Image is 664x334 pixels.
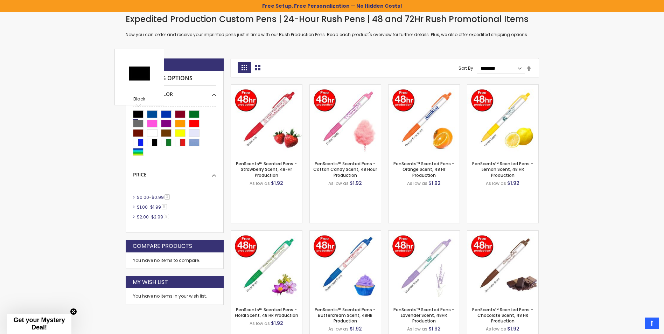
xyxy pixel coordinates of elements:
strong: My Wish List [133,278,168,286]
span: $1.92 [428,180,441,187]
a: $1.00-$1.995 [135,204,169,210]
span: $2.99 [151,214,163,220]
span: $2.00 [137,214,149,220]
a: PenScents™ Scented Pens - Floral Scent, 48 HR Production [235,307,298,318]
span: $1.92 [271,320,283,327]
a: PenScents™ Scented Pens - Lavender Scent, 48HR Production [389,230,460,236]
span: $1.92 [350,180,362,187]
img: PenScents™ Scented Pens - Orange Scent, 48 Hr Production [389,85,460,156]
img: PenScents™ Scented Pens - Chocolate Scent, 48 HR Production [467,231,538,302]
strong: Grid [238,62,251,73]
span: 9 [164,214,169,219]
a: PenScents™ Scented Pens - Chocolate Scent, 48 HR Production [467,230,538,236]
iframe: Google Customer Reviews [606,315,664,334]
p: Now you can order and receive your imprinted pens just in time with our Rush Production Pens. Rea... [126,32,539,37]
span: As low as [250,180,270,186]
label: Sort By [459,65,473,71]
span: $1.92 [271,180,283,187]
a: $2.00-$2.999 [135,214,172,220]
a: PenScents™ Scented Pens - Cotton Candy Scent, 48 Hour Production [310,84,381,90]
span: 3 [165,194,170,200]
span: As low as [407,180,427,186]
a: PenScents™ Scented Pens - Buttercream Scent, 48HR Production [310,230,381,236]
strong: Compare Products [133,242,192,250]
span: $0.00 [137,194,149,200]
img: PenScents™ Scented Pens - Strawberry Scent, 48-Hr Production [231,85,302,156]
span: 5 [162,204,167,209]
h1: Expedited Production Custom Pens | 24-Hour Rush Pens | 48 and 72Hr Rush Promotional Items [126,14,539,25]
a: PenScents™ Scented Pens - Strawberry Scent, 48-Hr Production [231,84,302,90]
a: $0.00-$0.993 [135,194,172,200]
button: Close teaser [70,308,77,315]
img: PenScents™ Scented Pens - Cotton Candy Scent, 48 Hour Production [310,85,381,156]
div: Select A Color [133,86,216,98]
span: As low as [328,180,349,186]
a: PenScents™ Scented Pens - Strawberry Scent, 48-Hr Production [236,161,297,178]
span: $1.99 [150,204,161,210]
a: PenScents™ Scented Pens - Chocolate Scent, 48 HR Production [472,307,533,324]
span: $1.92 [507,325,519,332]
div: You have no items to compare. [126,252,224,269]
span: $1.92 [350,325,362,332]
div: You have no items in your wish list. [133,293,216,299]
div: Get your Mystery Deal!Close teaser [7,314,71,334]
a: PenScents™ Scented Pens - Orange Scent, 48 Hr Production [389,84,460,90]
span: $0.99 [152,194,164,200]
a: PenScents™ Scented Pens - Floral Scent, 48 HR Production [231,230,302,236]
img: PenScents™ Scented Pens - Lemon Scent, 48 HR Production [467,85,538,156]
a: PenScents™ Scented Pens - Lemon Scent, 48 HR Production [472,161,533,178]
a: PenScents™ Scented Pens - Orange Scent, 48 Hr Production [393,161,454,178]
span: $1.00 [137,204,148,210]
span: $1.92 [507,180,519,187]
a: PenScents™ Scented Pens - Buttercream Scent, 48HR Production [315,307,376,324]
span: As low as [486,180,506,186]
a: PenScents™ Scented Pens - Lavender Scent, 48HR Production [393,307,454,324]
span: As low as [328,326,349,332]
div: Black [117,96,162,103]
span: As low as [407,326,427,332]
span: As low as [486,326,506,332]
strong: Shopping Options [133,71,216,86]
span: Get your Mystery Deal! [13,316,65,331]
span: $1.92 [428,325,441,332]
div: Price [133,166,216,178]
img: PenScents™ Scented Pens - Lavender Scent, 48HR Production [389,231,460,302]
a: PenScents™ Scented Pens - Lemon Scent, 48 HR Production [467,84,538,90]
img: PenScents™ Scented Pens - Buttercream Scent, 48HR Production [310,231,381,302]
a: PenScents™ Scented Pens - Cotton Candy Scent, 48 Hour Production [313,161,377,178]
span: As low as [250,320,270,326]
img: PenScents™ Scented Pens - Floral Scent, 48 HR Production [231,231,302,302]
